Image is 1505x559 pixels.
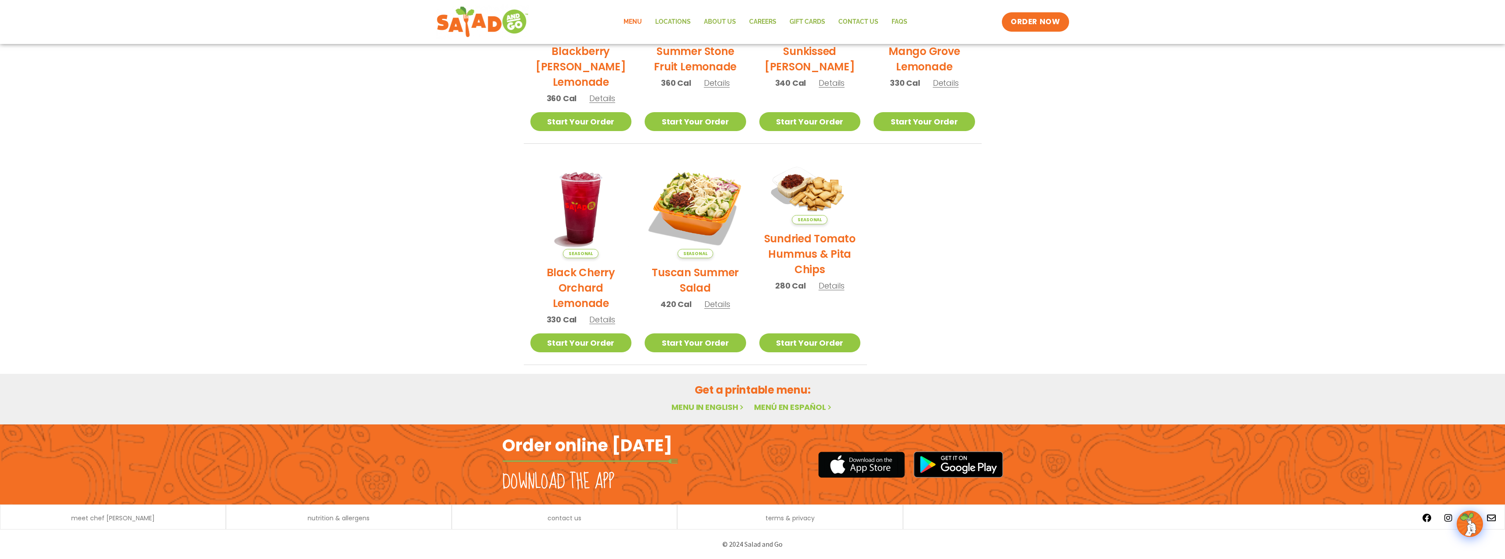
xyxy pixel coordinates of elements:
span: 330 Cal [890,77,920,89]
a: Careers [743,12,783,32]
a: Start Your Order [759,112,861,131]
h2: Get a printable menu: [524,382,982,398]
span: 420 Cal [660,298,692,310]
a: Locations [649,12,697,32]
img: new-SAG-logo-768×292 [436,4,529,40]
img: Product photo for Sundried Tomato Hummus & Pita Chips [759,157,861,225]
span: Details [589,314,615,325]
a: Start Your Order [530,112,632,131]
a: meet chef [PERSON_NAME] [71,515,155,521]
span: 360 Cal [547,92,577,104]
a: Start Your Order [645,112,746,131]
h2: Order online [DATE] [502,435,672,456]
span: 280 Cal [775,280,806,292]
a: About Us [697,12,743,32]
a: FAQs [885,12,914,32]
img: wpChatIcon [1458,512,1482,536]
span: Seasonal [563,249,598,258]
span: Details [704,77,730,88]
h2: Black Cherry Orchard Lemonade [530,265,632,311]
span: Details [819,280,845,291]
span: ORDER NOW [1011,17,1060,27]
span: 330 Cal [547,314,577,325]
a: GIFT CARDS [783,12,832,32]
nav: Menu [617,12,914,32]
h2: Sunkissed [PERSON_NAME] [759,44,861,74]
a: Menú en español [754,402,833,413]
a: Menu in English [671,402,745,413]
span: Details [704,299,730,310]
span: Seasonal [792,215,827,224]
a: Start Your Order [530,333,632,352]
h2: Mango Grove Lemonade [874,44,975,74]
img: google_play [914,451,1003,478]
span: Details [933,77,959,88]
a: contact us [548,515,581,521]
h2: Tuscan Summer Salad [645,265,746,296]
a: Contact Us [832,12,885,32]
span: Seasonal [678,249,713,258]
img: appstore [818,450,905,479]
span: Details [819,77,845,88]
span: Details [589,93,615,104]
span: 360 Cal [661,77,691,89]
img: Product photo for Tuscan Summer Salad [645,157,746,259]
a: Start Your Order [874,112,975,131]
h2: Blackberry [PERSON_NAME] Lemonade [530,44,632,90]
img: Product photo for Black Cherry Orchard Lemonade [530,157,632,259]
a: Start Your Order [759,333,861,352]
p: © 2024 Salad and Go [507,538,999,550]
a: Menu [617,12,649,32]
h2: Sundried Tomato Hummus & Pita Chips [759,231,861,277]
a: ORDER NOW [1002,12,1069,32]
h2: Summer Stone Fruit Lemonade [645,44,746,74]
span: 340 Cal [775,77,806,89]
h2: Download the app [502,470,614,494]
a: nutrition & allergens [308,515,370,521]
a: terms & privacy [765,515,815,521]
a: Start Your Order [645,333,746,352]
img: fork [502,459,678,464]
